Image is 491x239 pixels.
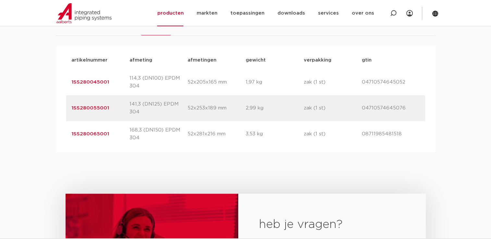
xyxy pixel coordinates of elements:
[188,56,246,64] p: afmetingen
[362,130,420,138] p: 08711985481518
[129,74,188,90] p: 114,3 (DN100) EPDM 304
[129,56,188,64] p: afmeting
[304,104,362,112] p: zak (1 st)
[362,104,420,112] p: 04710574645076
[304,56,362,64] p: verpakking
[362,78,420,86] p: 04710574645052
[246,130,304,138] p: 3,53 kg
[246,78,304,86] p: 1,97 kg
[129,100,188,116] p: 141,3 (DN125) EPDM 304
[246,104,304,112] p: 2,99 kg
[304,78,362,86] p: zak (1 st)
[304,130,362,138] p: zak (1 st)
[362,56,420,64] p: gtin
[71,56,129,64] p: artikelnummer
[71,131,109,136] a: 1SS280065001
[259,217,405,233] h2: heb je vragen?
[71,80,109,85] a: 1SS280045001
[188,78,246,86] p: 52x205x165 mm
[129,126,188,142] p: 168,3 (DN150) EPDM 304
[188,104,246,112] p: 52x253x189 mm
[71,106,109,110] a: 1SS280055001
[246,56,304,64] p: gewicht
[188,130,246,138] p: 52x281x216 mm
